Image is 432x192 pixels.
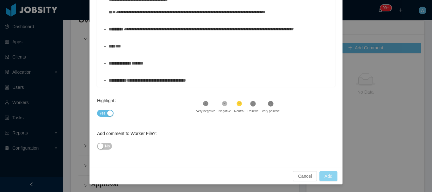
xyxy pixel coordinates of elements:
[105,143,110,149] span: No
[97,143,112,150] button: Add comment to Worker File?
[97,131,160,136] label: Add comment to Worker File?
[319,171,337,181] button: Add
[262,109,280,114] div: Very positive
[293,171,317,181] button: Cancel
[234,109,244,114] div: Neutral
[248,109,259,114] div: Positive
[219,109,231,114] div: Negative
[196,109,215,114] div: Very negative
[99,110,106,116] span: Yes
[97,110,114,117] button: Highlight
[97,98,119,103] label: Highlight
